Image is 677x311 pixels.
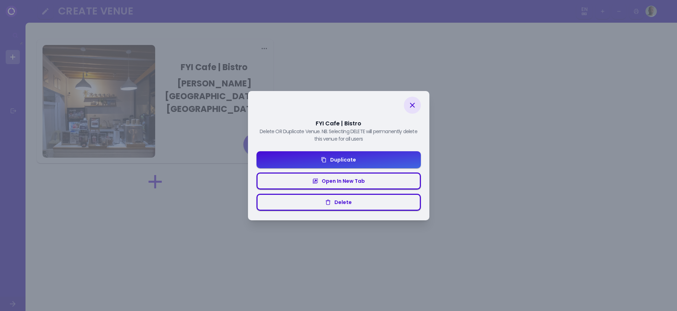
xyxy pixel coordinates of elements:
[256,151,421,168] button: Duplicate
[256,119,421,128] h3: FYI Cafe | Bistro
[256,173,421,190] button: Open In New Tab
[331,200,352,205] div: Delete
[327,157,356,162] div: Duplicate
[256,194,421,211] button: Delete
[256,128,421,143] div: Delete OR Duplicate Venue. NB. Selecting DELETE will permanently delete this venue for all users
[318,179,365,183] div: Open In New Tab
